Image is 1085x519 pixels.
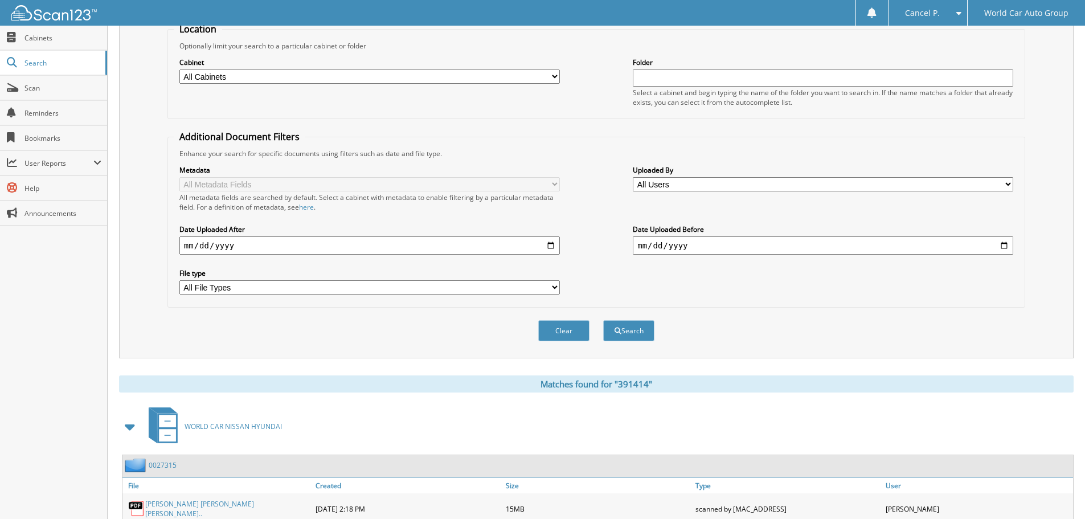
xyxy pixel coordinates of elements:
label: Metadata [179,165,560,175]
img: folder2.png [125,458,149,472]
a: Size [503,478,693,493]
span: Scan [24,83,101,93]
legend: Additional Document Filters [174,130,305,143]
a: here [299,202,314,212]
span: Reminders [24,108,101,118]
a: WORLD CAR NISSAN HYUNDAI [142,404,282,449]
span: Announcements [24,209,101,218]
span: Bookmarks [24,133,101,143]
div: Matches found for "391414" [119,375,1074,393]
a: 0027315 [149,460,177,470]
a: Type [693,478,883,493]
button: Search [603,320,654,341]
div: All metadata fields are searched by default. Select a cabinet with metadata to enable filtering b... [179,193,560,212]
input: end [633,236,1013,255]
a: User [883,478,1073,493]
label: Folder [633,58,1013,67]
img: scan123-logo-white.svg [11,5,97,21]
div: Select a cabinet and begin typing the name of the folder you want to search in. If the name match... [633,88,1013,107]
input: start [179,236,560,255]
a: Created [313,478,503,493]
label: Date Uploaded After [179,224,560,234]
label: Uploaded By [633,165,1013,175]
span: Search [24,58,100,68]
span: User Reports [24,158,93,168]
label: File type [179,268,560,278]
legend: Location [174,23,222,35]
span: World Car Auto Group [984,10,1068,17]
label: Date Uploaded Before [633,224,1013,234]
span: WORLD CAR NISSAN HYUNDAI [185,422,282,431]
span: Cancel P. [905,10,940,17]
a: File [122,478,313,493]
iframe: Chat Widget [1028,464,1085,519]
span: Cabinets [24,33,101,43]
label: Cabinet [179,58,560,67]
a: [PERSON_NAME] [PERSON_NAME] [PERSON_NAME].. [145,499,310,518]
img: PDF.png [128,500,145,517]
div: Enhance your search for specific documents using filters such as date and file type. [174,149,1019,158]
div: Optionally limit your search to a particular cabinet or folder [174,41,1019,51]
button: Clear [538,320,589,341]
span: Help [24,183,101,193]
